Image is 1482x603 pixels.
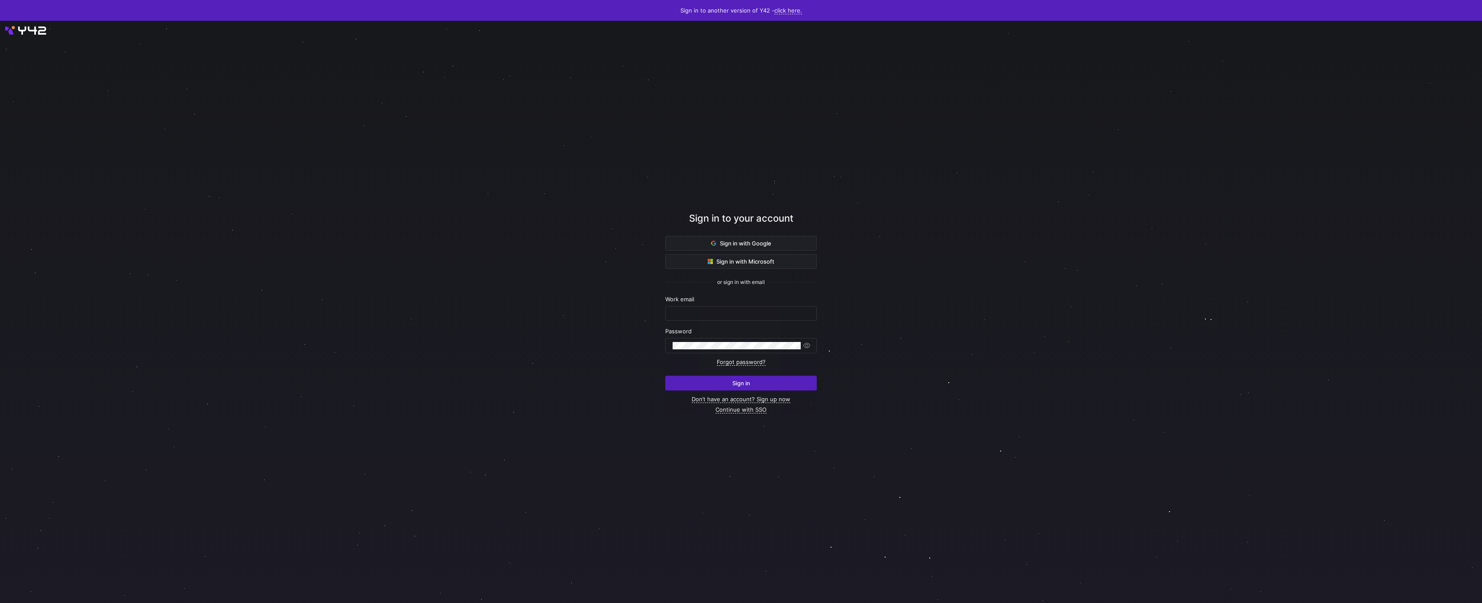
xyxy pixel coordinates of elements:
[665,328,692,335] span: Password
[692,396,790,403] a: Don’t have an account? Sign up now
[717,279,765,285] span: or sign in with email
[715,406,767,413] a: Continue with SSO
[665,296,694,303] span: Work email
[665,254,817,269] button: Sign in with Microsoft
[708,258,774,265] span: Sign in with Microsoft
[665,236,817,251] button: Sign in with Google
[665,211,817,236] div: Sign in to your account
[717,358,766,366] a: Forgot password?
[732,380,750,387] span: Sign in
[774,7,802,14] a: click here.
[665,376,817,390] button: Sign in
[711,240,771,247] span: Sign in with Google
